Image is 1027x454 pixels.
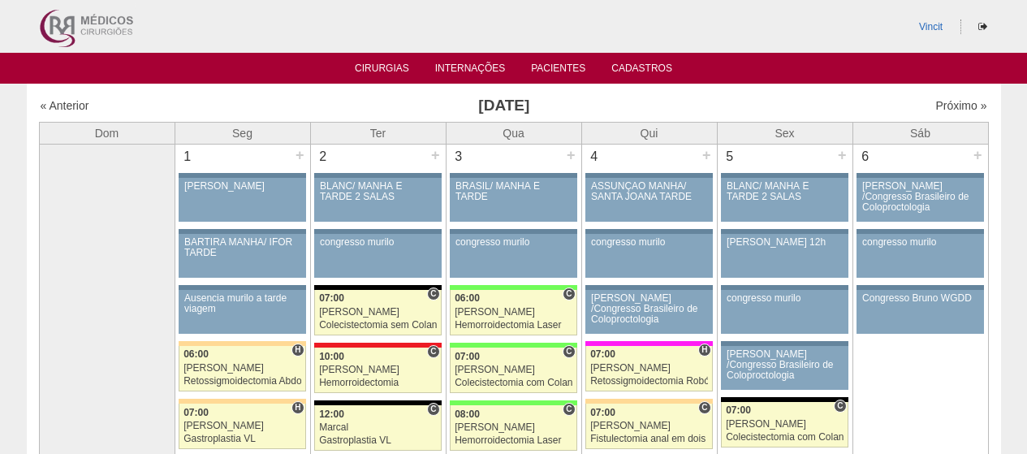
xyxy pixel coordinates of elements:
[563,345,575,358] span: Consultório
[455,378,572,388] div: Colecistectomia com Colangiografia VL
[435,63,506,79] a: Internações
[314,290,441,335] a: C 07:00 [PERSON_NAME] Colecistectomia sem Colangiografia VL
[862,237,978,248] div: congresso murilo
[727,349,843,382] div: [PERSON_NAME] /Congresso Brasileiro de Coloproctologia
[446,122,581,144] th: Qua
[455,351,480,362] span: 07:00
[590,363,708,374] div: [PERSON_NAME]
[314,343,441,348] div: Key: Assunção
[320,181,436,202] div: BLANC/ MANHÃ E TARDE 2 SALAS
[455,181,572,202] div: BRASIL/ MANHÃ E TARDE
[314,348,441,393] a: C 10:00 [PERSON_NAME] Hemorroidectomia
[179,229,305,234] div: Key: Aviso
[978,22,987,32] i: Sair
[429,145,442,166] div: +
[183,421,301,431] div: [PERSON_NAME]
[319,292,344,304] span: 07:00
[427,345,439,358] span: Consultório
[718,145,743,169] div: 5
[531,63,585,79] a: Pacientes
[455,292,480,304] span: 06:00
[585,178,712,222] a: ASSUNÇÃO MANHÃ/ SANTA JOANA TARDE
[319,435,437,446] div: Gastroplastia VL
[727,293,843,304] div: congresso murilo
[563,288,575,301] span: Consultório
[179,285,305,290] div: Key: Aviso
[919,21,943,32] a: Vincit
[862,181,978,214] div: [PERSON_NAME] /Congresso Brasileiro de Coloproctologia
[590,421,708,431] div: [PERSON_NAME]
[585,290,712,334] a: [PERSON_NAME] /Congresso Brasileiro de Coloproctologia
[585,285,712,290] div: Key: Aviso
[700,145,714,166] div: +
[179,341,305,346] div: Key: Bartira
[179,178,305,222] a: [PERSON_NAME]
[183,434,301,444] div: Gastroplastia VL
[455,237,572,248] div: congresso murilo
[314,234,441,278] a: congresso murilo
[563,403,575,416] span: Consultório
[183,348,209,360] span: 06:00
[721,173,848,178] div: Key: Aviso
[183,363,301,374] div: [PERSON_NAME]
[455,435,572,446] div: Hemorroidectomia Laser
[590,348,615,360] span: 07:00
[314,178,441,222] a: BLANC/ MANHÃ E TARDE 2 SALAS
[857,234,983,278] a: congresso murilo
[179,346,305,391] a: H 06:00 [PERSON_NAME] Retossigmoidectomia Abdominal VL
[721,346,848,390] a: [PERSON_NAME] /Congresso Brasileiro de Coloproctologia
[585,346,712,391] a: H 07:00 [PERSON_NAME] Retossigmoidectomia Robótica
[727,237,843,248] div: [PERSON_NAME] 12h
[267,94,740,118] h3: [DATE]
[450,173,576,178] div: Key: Aviso
[862,293,978,304] div: Congresso Bruno WGDD
[455,365,572,375] div: [PERSON_NAME]
[291,401,304,414] span: Hospital
[455,409,480,420] span: 08:00
[450,405,576,451] a: C 08:00 [PERSON_NAME] Hemorroidectomia Laser
[183,376,301,387] div: Retossigmoidectomia Abdominal VL
[319,320,437,331] div: Colecistectomia sem Colangiografia VL
[585,404,712,449] a: C 07:00 [PERSON_NAME] Fistulectomia anal em dois tempos
[585,341,712,346] div: Key: Pro Matre
[591,293,707,326] div: [PERSON_NAME] /Congresso Brasileiro de Coloproctologia
[319,365,437,375] div: [PERSON_NAME]
[717,122,852,144] th: Sex
[726,432,844,443] div: Colecistectomia com Colangiografia VL
[319,422,437,433] div: Marcal
[314,400,441,405] div: Key: Blanc
[455,307,572,318] div: [PERSON_NAME]
[455,320,572,331] div: Hemorroidectomia Laser
[455,422,572,433] div: [PERSON_NAME]
[319,351,344,362] span: 10:00
[184,181,300,192] div: [PERSON_NAME]
[39,122,175,144] th: Dom
[721,397,848,402] div: Key: Blanc
[590,376,708,387] div: Retossigmoidectomia Robótica
[857,229,983,234] div: Key: Aviso
[726,404,751,416] span: 07:00
[179,399,305,404] div: Key: Bartira
[355,63,409,79] a: Cirurgias
[450,290,576,335] a: C 06:00 [PERSON_NAME] Hemorroidectomia Laser
[314,405,441,451] a: C 12:00 Marcal Gastroplastia VL
[721,341,848,346] div: Key: Aviso
[179,234,305,278] a: BARTIRA MANHÃ/ IFOR TARDE
[175,122,310,144] th: Seg
[293,145,307,166] div: +
[721,178,848,222] a: BLANC/ MANHÃ E TARDE 2 SALAS
[450,285,576,290] div: Key: Brasil
[971,145,985,166] div: +
[314,229,441,234] div: Key: Aviso
[585,234,712,278] a: congresso murilo
[834,400,846,413] span: Consultório
[591,181,707,202] div: ASSUNÇÃO MANHÃ/ SANTA JOANA TARDE
[611,63,672,79] a: Cadastros
[319,307,437,318] div: [PERSON_NAME]
[319,378,437,388] div: Hemorroidectomia
[857,285,983,290] div: Key: Aviso
[179,290,305,334] a: Ausencia murilo a tarde viagem
[590,434,708,444] div: Fistulectomia anal em dois tempos
[183,407,209,418] span: 07:00
[721,285,848,290] div: Key: Aviso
